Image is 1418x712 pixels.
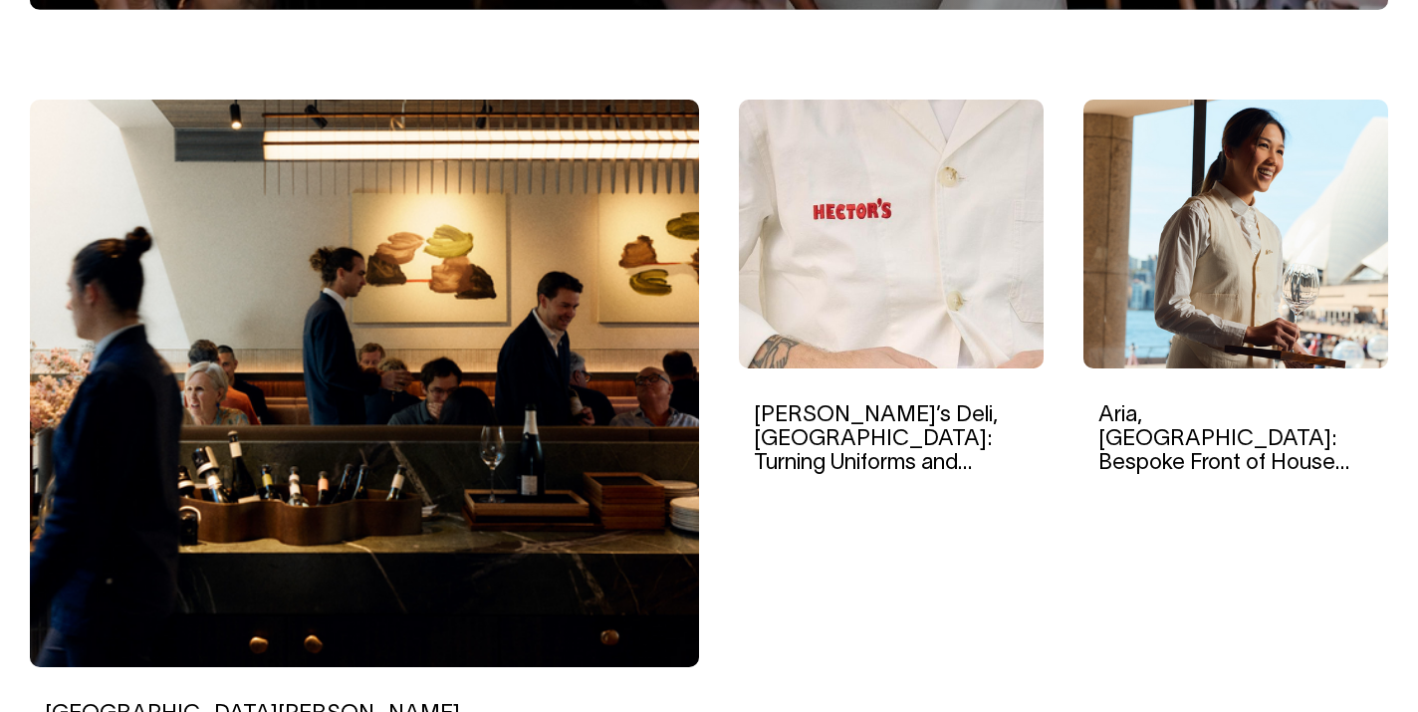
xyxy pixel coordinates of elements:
img: Saint Peter, Sydney: A New Look For The Most Anticipated Opening of 2024 [30,100,699,667]
img: Aria, Sydney: Bespoke Front of House Uniforms For The Iconic Destination [1083,100,1388,368]
a: Aria, [GEOGRAPHIC_DATA]: Bespoke Front of House Uniforms For The Iconic Destination [1098,405,1349,522]
a: [PERSON_NAME]’s Deli, [GEOGRAPHIC_DATA]: Turning Uniforms and Merchandise Into Brand Assets [754,405,998,522]
img: Hector’s Deli, Melbourne: Turning Uniforms and Merchandise Into Brand Assets [739,100,1044,368]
